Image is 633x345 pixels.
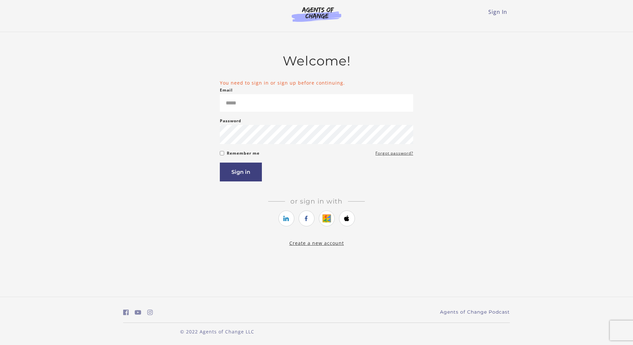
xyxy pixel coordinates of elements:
[285,197,348,205] span: Or sign in with
[220,163,262,181] button: Sign in
[339,211,355,226] a: https://courses.thinkific.com/users/auth/apple?ss%5Breferral%5D=&ss%5Buser_return_to%5D=%2Fcourse...
[220,117,241,125] label: Password
[227,149,260,157] label: Remember me
[319,211,335,226] a: https://courses.thinkific.com/users/auth/google?ss%5Breferral%5D=&ss%5Buser_return_to%5D=%2Fcours...
[440,309,510,316] a: Agents of Change Podcast
[123,308,129,317] a: https://www.facebook.com/groups/aswbtestprep (Open in a new window)
[135,309,141,316] i: https://www.youtube.com/c/AgentsofChangeTestPrepbyMeaganMitchell (Open in a new window)
[147,309,153,316] i: https://www.instagram.com/agentsofchangeprep/ (Open in a new window)
[123,309,129,316] i: https://www.facebook.com/groups/aswbtestprep (Open in a new window)
[375,149,413,157] a: Forgot password?
[285,7,348,22] img: Agents of Change Logo
[488,8,507,16] a: Sign In
[289,240,344,246] a: Create a new account
[299,211,315,226] a: https://courses.thinkific.com/users/auth/facebook?ss%5Breferral%5D=&ss%5Buser_return_to%5D=%2Fcou...
[220,86,233,94] label: Email
[220,53,413,69] h2: Welcome!
[135,308,141,317] a: https://www.youtube.com/c/AgentsofChangeTestPrepbyMeaganMitchell (Open in a new window)
[123,328,311,335] p: © 2022 Agents of Change LLC
[220,79,413,86] li: You need to sign in or sign up before continuing.
[278,211,294,226] a: https://courses.thinkific.com/users/auth/linkedin?ss%5Breferral%5D=&ss%5Buser_return_to%5D=%2Fcou...
[147,308,153,317] a: https://www.instagram.com/agentsofchangeprep/ (Open in a new window)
